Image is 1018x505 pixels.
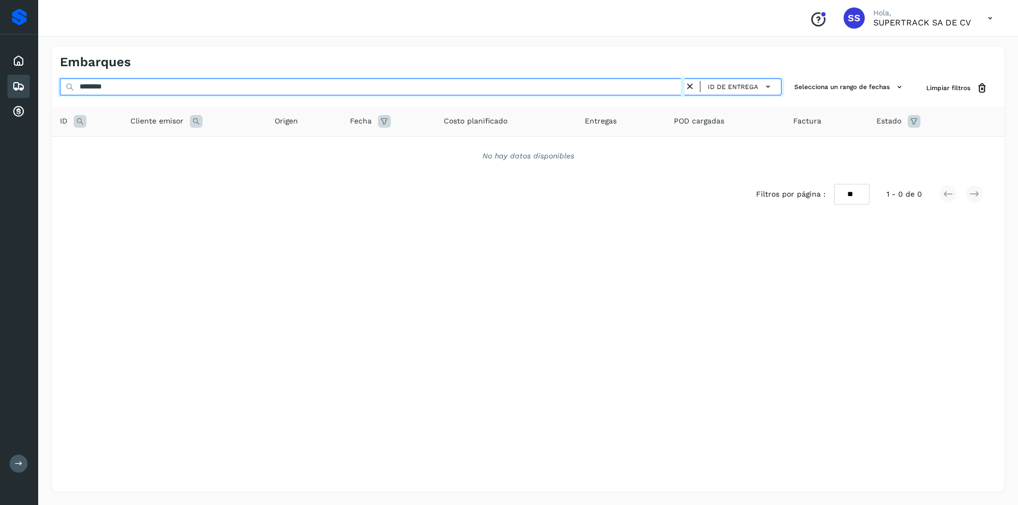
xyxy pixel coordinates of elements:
span: 1 - 0 de 0 [887,189,922,200]
span: Origen [275,116,298,127]
h4: Embarques [60,55,131,70]
span: Entregas [585,116,617,127]
div: Inicio [7,49,30,73]
button: ID de entrega [705,79,777,94]
div: Embarques [7,75,30,98]
div: Cuentas por cobrar [7,100,30,123]
span: Filtros por página : [756,189,826,200]
span: POD cargadas [674,116,724,127]
span: Cliente emisor [130,116,183,127]
button: Limpiar filtros [918,78,996,98]
span: Limpiar filtros [926,83,970,93]
p: Hola, [873,8,971,17]
span: Estado [876,116,901,127]
p: SUPERTRACK SA DE CV [873,17,971,28]
div: No hay datos disponibles [65,150,991,162]
span: ID de entrega [708,82,758,92]
span: Costo planificado [444,116,507,127]
button: Selecciona un rango de fechas [790,78,909,96]
span: Fecha [350,116,372,127]
span: Factura [793,116,821,127]
span: ID [60,116,67,127]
